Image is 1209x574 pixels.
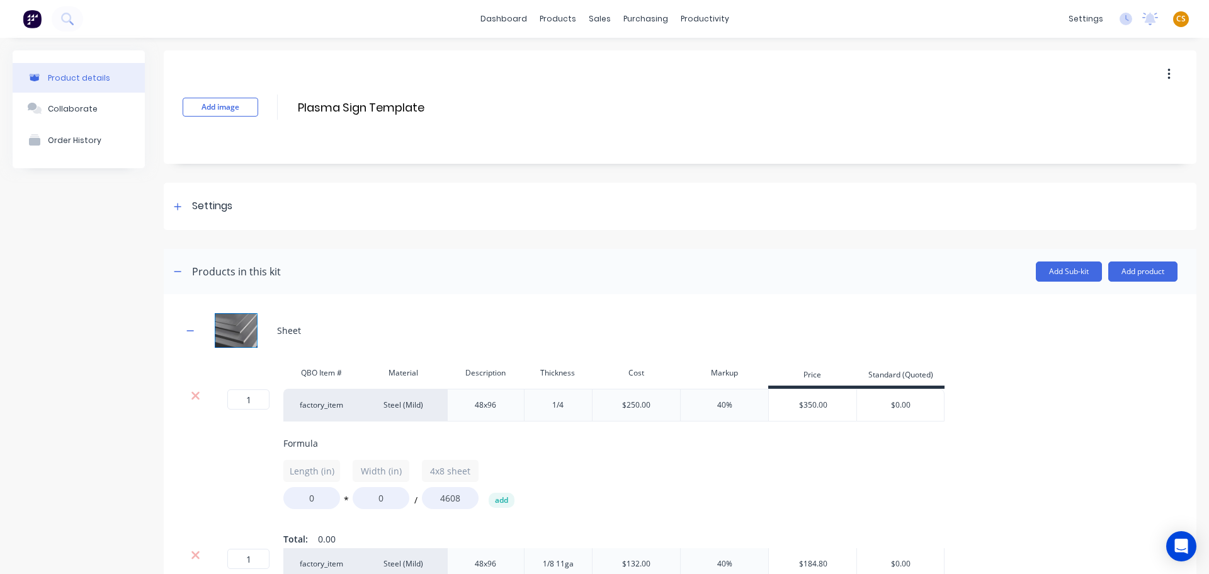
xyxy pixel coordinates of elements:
[1062,9,1110,28] div: settings
[283,360,359,386] div: QBO Item #
[1036,261,1102,282] button: Add Sub-kit
[359,360,447,386] div: Material
[48,135,101,145] div: Order History
[454,556,517,572] div: 48x96
[1108,261,1178,282] button: Add product
[409,498,422,507] button: /
[422,460,479,482] input: Label
[1176,13,1186,25] span: CS
[447,360,524,386] div: Description
[680,360,768,386] div: Markup
[524,360,593,386] div: Thickness
[283,389,359,422] div: factory_item
[13,124,145,156] button: Order History
[277,324,301,337] div: Sheet
[13,93,145,124] button: Collaborate
[48,104,98,113] div: Collaborate
[617,9,674,28] div: purchasing
[205,313,268,348] img: Sheet
[622,399,650,411] div: $250.00
[1166,531,1196,561] div: Open Intercom Messenger
[717,558,732,570] div: 40%
[769,389,857,421] div: $350.00
[283,532,308,546] span: Total:
[283,460,340,482] input: Label
[227,389,270,410] input: ?
[192,264,281,279] div: Products in this kit
[582,9,617,28] div: sales
[283,487,340,509] input: Value
[533,9,582,28] div: products
[674,9,735,28] div: productivity
[353,487,409,509] input: Value
[474,9,533,28] a: dashboard
[857,389,944,421] div: $0.00
[489,493,514,508] button: add
[454,397,517,413] div: 48x96
[768,364,856,389] div: Price
[359,389,447,422] div: Steel (Mild)
[227,549,270,569] input: ?
[526,556,589,572] div: 1/8 11ga
[592,360,680,386] div: Cost
[856,364,945,389] div: Standard (Quoted)
[526,397,589,413] div: 1/4
[353,460,409,482] input: Label
[717,399,732,411] div: 40%
[183,98,258,117] button: Add image
[622,558,650,570] div: $132.00
[297,98,519,117] input: Enter kit name
[192,198,232,214] div: Settings
[318,532,336,546] span: 0.00
[13,63,145,93] button: Product details
[422,487,479,509] input: Value
[23,9,42,28] img: Factory
[48,73,110,83] div: Product details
